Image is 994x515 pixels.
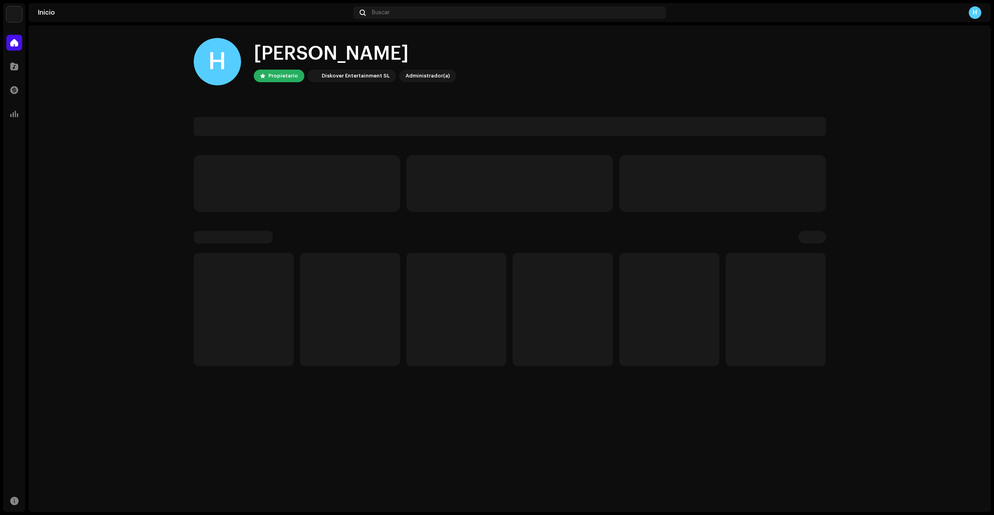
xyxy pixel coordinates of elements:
[268,71,298,81] div: Propietario
[372,9,390,16] span: Buscar
[322,71,390,81] div: Diskover Entertainment SL
[194,38,241,85] div: H
[254,41,456,66] div: [PERSON_NAME]
[309,71,319,81] img: 297a105e-aa6c-4183-9ff4-27133c00f2e2
[969,6,981,19] div: H
[6,6,22,22] img: 297a105e-aa6c-4183-9ff4-27133c00f2e2
[406,71,450,81] div: Administrador(a)
[38,9,350,16] div: Inicio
